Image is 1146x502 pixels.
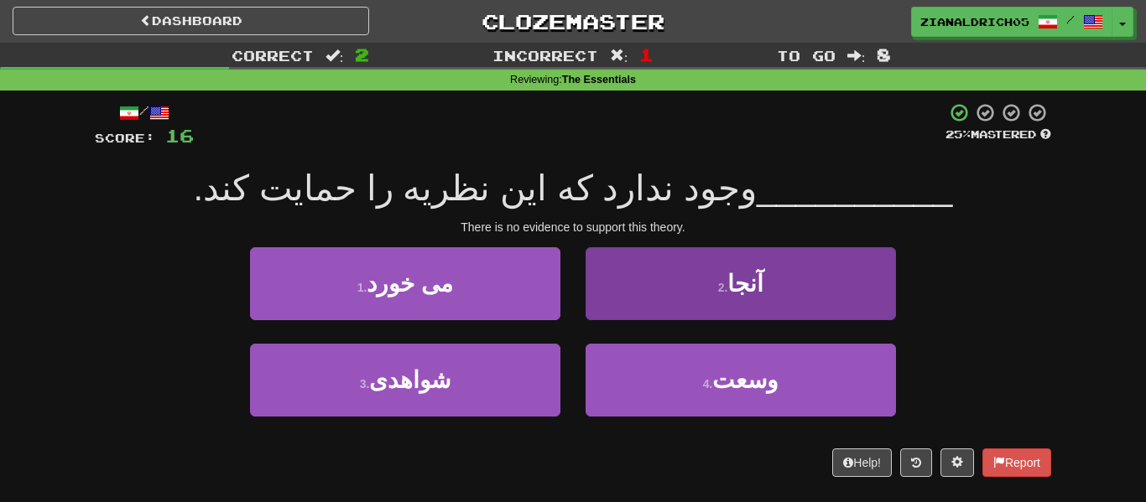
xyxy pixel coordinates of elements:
span: 8 [877,44,891,65]
div: Mastered [945,127,1051,142]
span: 25 % [945,127,971,141]
span: Incorrect [492,47,598,64]
a: zianaldrich05 / [911,7,1112,37]
span: To go [777,47,836,64]
button: Report [982,448,1051,477]
span: 1 [639,44,654,65]
span: : [610,49,628,63]
span: : [847,49,866,63]
span: : [326,49,344,63]
small: 2 . [718,281,728,294]
div: There is no evidence to support this theory. [95,219,1051,235]
span: __________ [757,168,953,208]
span: Score: [95,131,155,145]
button: 3.شواهدی [250,344,560,417]
button: 1.می خورد [250,247,560,320]
span: وسعت [712,367,779,393]
button: 2.آنجا [586,247,896,320]
span: آنجا [727,271,763,297]
a: Clozemaster [394,7,751,36]
span: شواهدی [369,367,451,393]
span: / [1066,13,1075,25]
div: / [95,102,194,123]
span: می خورد [367,271,453,297]
span: 16 [165,125,194,146]
a: Dashboard [13,7,369,35]
strong: The Essentials [562,74,636,85]
span: 2 [355,44,369,65]
button: Help! [832,448,892,477]
button: 4.وسعت [586,344,896,417]
span: وجود ندارد که این نظریه را حمایت کند. [194,168,757,208]
button: Round history (alt+y) [900,448,932,477]
small: 4 . [703,377,713,391]
small: 1 . [357,281,367,294]
span: zianaldrich05 [920,14,1029,29]
small: 3 . [360,377,370,391]
span: Correct [232,47,314,64]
